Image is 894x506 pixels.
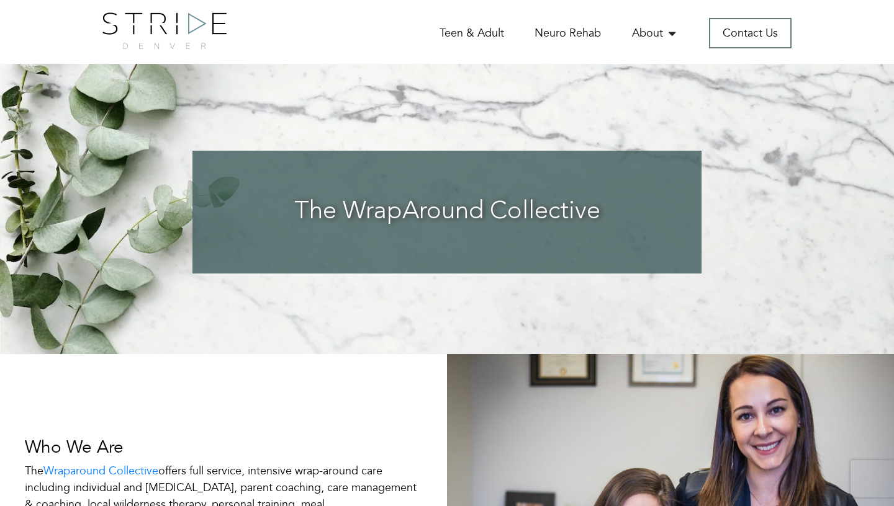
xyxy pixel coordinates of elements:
h3: The WrapAround Collective [217,197,677,227]
a: Teen & Adult [440,25,504,41]
a: About [632,25,679,41]
h3: Who We Are [25,437,422,458]
a: Wraparound Collective [43,463,158,479]
a: Contact Us [709,18,792,48]
img: logo.png [102,12,227,49]
a: Neuro Rehab [535,25,601,41]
